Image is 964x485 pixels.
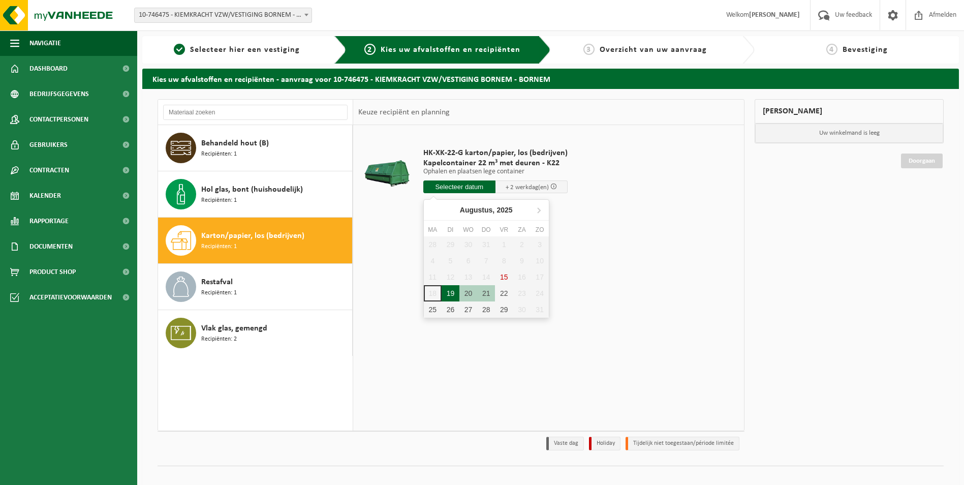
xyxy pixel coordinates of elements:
span: Selecteer hier een vestiging [190,46,300,54]
div: di [442,225,459,235]
div: zo [531,225,549,235]
span: Recipiënten: 1 [201,196,237,205]
span: Bedrijfsgegevens [29,81,89,107]
span: Bevestiging [843,46,888,54]
div: wo [459,225,477,235]
li: Holiday [589,437,620,450]
a: Doorgaan [901,154,943,168]
span: Kapelcontainer 22 m³ met deuren - K22 [423,158,568,168]
span: Kalender [29,183,61,208]
span: Recipiënten: 1 [201,288,237,298]
span: HK-XK-22-G karton/papier, los (bedrijven) [423,148,568,158]
div: 29 [495,301,513,318]
span: Vlak glas, gemengd [201,322,267,335]
span: Karton/papier, los (bedrijven) [201,230,304,242]
div: 22 [495,285,513,301]
i: 2025 [496,206,512,214]
div: 28 [477,301,495,318]
span: 3 [583,44,595,55]
button: Behandeld hout (B) Recipiënten: 1 [158,125,353,171]
div: 21 [477,285,495,301]
span: Rapportage [29,208,69,234]
button: Vlak glas, gemengd Recipiënten: 2 [158,310,353,356]
a: 1Selecteer hier een vestiging [147,44,326,56]
li: Vaste dag [546,437,584,450]
span: Recipiënten: 2 [201,335,237,344]
span: Kies uw afvalstoffen en recipiënten [381,46,520,54]
button: Hol glas, bont (huishoudelijk) Recipiënten: 1 [158,171,353,218]
div: vr [495,225,513,235]
span: Acceptatievoorwaarden [29,285,112,310]
span: 10-746475 - KIEMKRACHT VZW/VESTIGING BORNEM - BORNEM [134,8,312,23]
span: Contactpersonen [29,107,88,132]
span: Recipiënten: 1 [201,149,237,159]
div: 19 [442,285,459,301]
p: Ophalen en plaatsen lege container [423,168,568,175]
div: 27 [459,301,477,318]
span: 1 [174,44,185,55]
div: ma [424,225,442,235]
div: Augustus, [456,202,517,218]
span: Gebruikers [29,132,68,158]
strong: [PERSON_NAME] [749,11,800,19]
span: 10-746475 - KIEMKRACHT VZW/VESTIGING BORNEM - BORNEM [135,8,312,22]
div: za [513,225,531,235]
span: 4 [826,44,837,55]
span: Overzicht van uw aanvraag [600,46,707,54]
span: Behandeld hout (B) [201,137,269,149]
span: Product Shop [29,259,76,285]
div: 20 [459,285,477,301]
span: Documenten [29,234,73,259]
button: Restafval Recipiënten: 1 [158,264,353,310]
span: Navigatie [29,31,61,56]
span: Contracten [29,158,69,183]
span: 2 [364,44,376,55]
span: Dashboard [29,56,68,81]
div: do [477,225,495,235]
input: Selecteer datum [423,180,495,193]
span: + 2 werkdag(en) [506,184,549,191]
span: Recipiënten: 1 [201,242,237,252]
div: 25 [424,301,442,318]
div: Keuze recipiënt en planning [353,100,455,125]
h2: Kies uw afvalstoffen en recipiënten - aanvraag voor 10-746475 - KIEMKRACHT VZW/VESTIGING BORNEM -... [142,69,959,88]
input: Materiaal zoeken [163,105,348,120]
button: Karton/papier, los (bedrijven) Recipiënten: 1 [158,218,353,264]
div: [PERSON_NAME] [755,99,944,124]
p: Uw winkelmand is leeg [755,124,943,143]
div: 26 [442,301,459,318]
li: Tijdelijk niet toegestaan/période limitée [626,437,739,450]
span: Hol glas, bont (huishoudelijk) [201,184,303,196]
span: Restafval [201,276,233,288]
